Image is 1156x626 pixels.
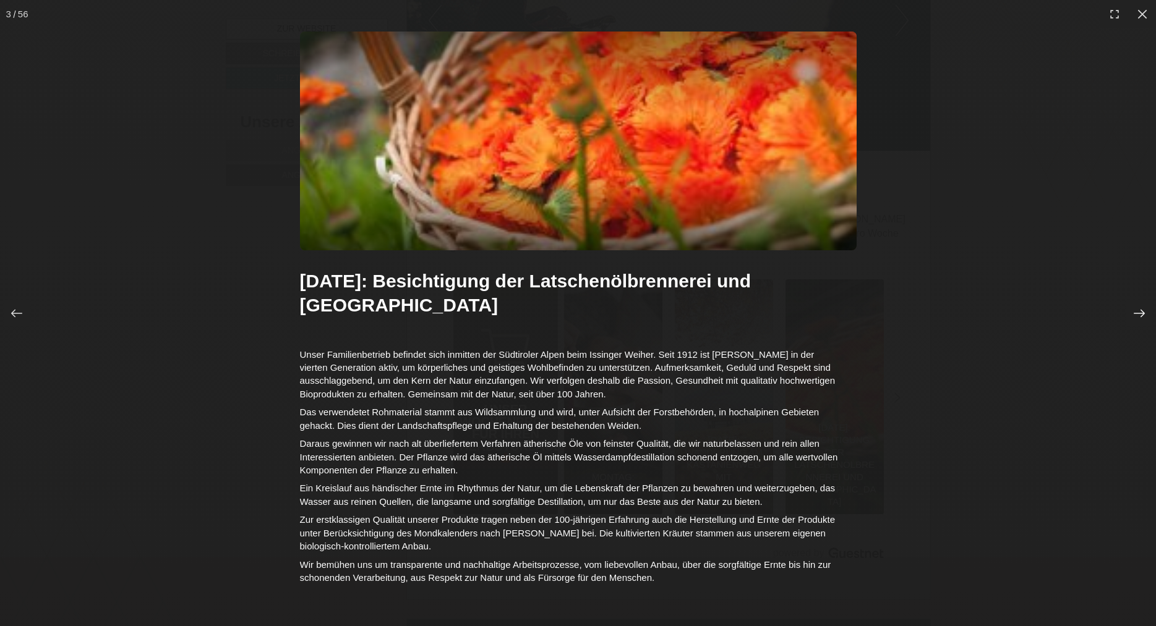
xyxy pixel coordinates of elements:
p: Zur erstklassigen Qualität unserer Produkte tragen neben der 100-jährigen Erfahrung auch die Hers... [300,513,841,552]
div: 56 [18,7,28,20]
div: Next slide [1108,282,1156,345]
p: Wir bemühen uns um transparente und nachhaltige Arbeitsprozesse, vom liebevollen Anbau, über die ... [300,558,841,585]
span: 3 [6,7,11,20]
p: Ein Kreislauf aus händischer Ernte im Rhythmus der Natur, um die Lebenskraft der Pflanzen zu bewa... [300,481,841,508]
p: Daraus gewinnen wir nach alt überliefertem Verfahren ätherische Öle von feinster Qualität, die wi... [300,437,841,476]
img: 689263899046cbrennerei-garten-3-300x300.jpg [300,32,857,251]
p: Das verwendetet Rohmaterial stammt aus Wildsammlung und wird, unter Aufsicht der Forstbehörden, i... [300,405,841,432]
p: Unser Familienbetrieb befindet sich inmitten der Südtiroler Alpen beim Issinger Weiher. Seit 1912... [300,348,841,401]
h2: [DATE]: Besichtigung der Latschenölbrennerei und [GEOGRAPHIC_DATA] [300,269,841,317]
